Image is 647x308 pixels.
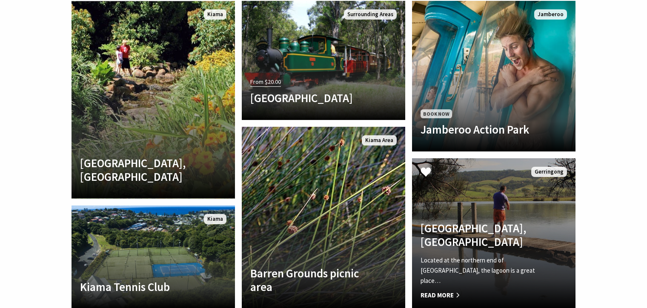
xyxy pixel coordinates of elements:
[250,266,372,294] h4: Barren Grounds picnic area
[421,290,542,300] span: Read More
[204,214,226,225] span: Kiama
[250,91,372,105] h4: [GEOGRAPHIC_DATA]
[412,158,440,187] button: Click to Favourite Werri Lagoon, Gerringong
[531,167,567,177] span: Gerringong
[534,9,567,20] span: Jamberoo
[204,9,226,20] span: Kiama
[362,135,397,146] span: Kiama Area
[344,9,397,20] span: Surrounding Areas
[421,123,542,136] h4: Jamberoo Action Park
[80,280,202,294] h4: Kiama Tennis Club
[421,221,542,249] h4: [GEOGRAPHIC_DATA], [GEOGRAPHIC_DATA]
[250,77,281,87] span: From $20.00
[412,1,575,151] a: Book Now Jamberoo Action Park Jamberoo
[421,109,452,118] span: Book Now
[421,255,542,286] p: Located at the northern end of [GEOGRAPHIC_DATA], the lagoon is a great place…
[72,1,235,199] a: [GEOGRAPHIC_DATA], [GEOGRAPHIC_DATA] Kiama
[80,156,202,184] h4: [GEOGRAPHIC_DATA], [GEOGRAPHIC_DATA]
[242,1,405,120] a: From $20.00 [GEOGRAPHIC_DATA] Surrounding Areas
